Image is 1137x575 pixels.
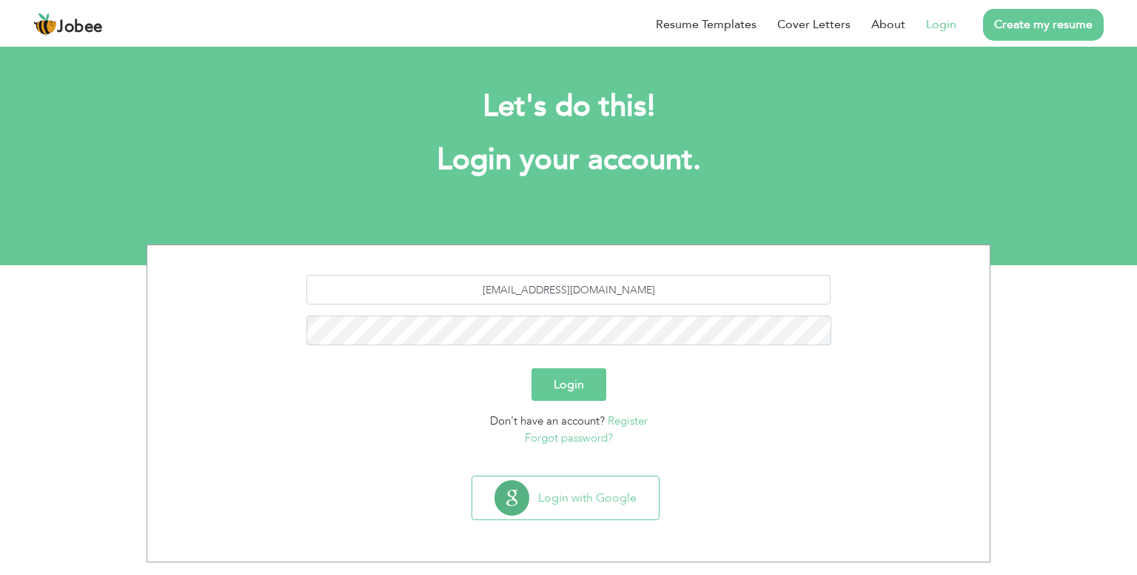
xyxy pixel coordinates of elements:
[926,16,956,33] a: Login
[33,13,57,36] img: jobee.io
[531,368,606,401] button: Login
[472,476,659,519] button: Login with Google
[57,19,103,36] span: Jobee
[33,13,103,36] a: Jobee
[169,141,968,179] h1: Login your account.
[169,87,968,126] h2: Let's do this!
[656,16,757,33] a: Resume Templates
[525,431,613,445] a: Forgot password?
[983,9,1104,41] a: Create my resume
[608,413,648,428] a: Register
[490,413,605,428] span: Don't have an account?
[306,275,831,305] input: Email
[871,16,905,33] a: About
[777,16,851,33] a: Cover Letters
